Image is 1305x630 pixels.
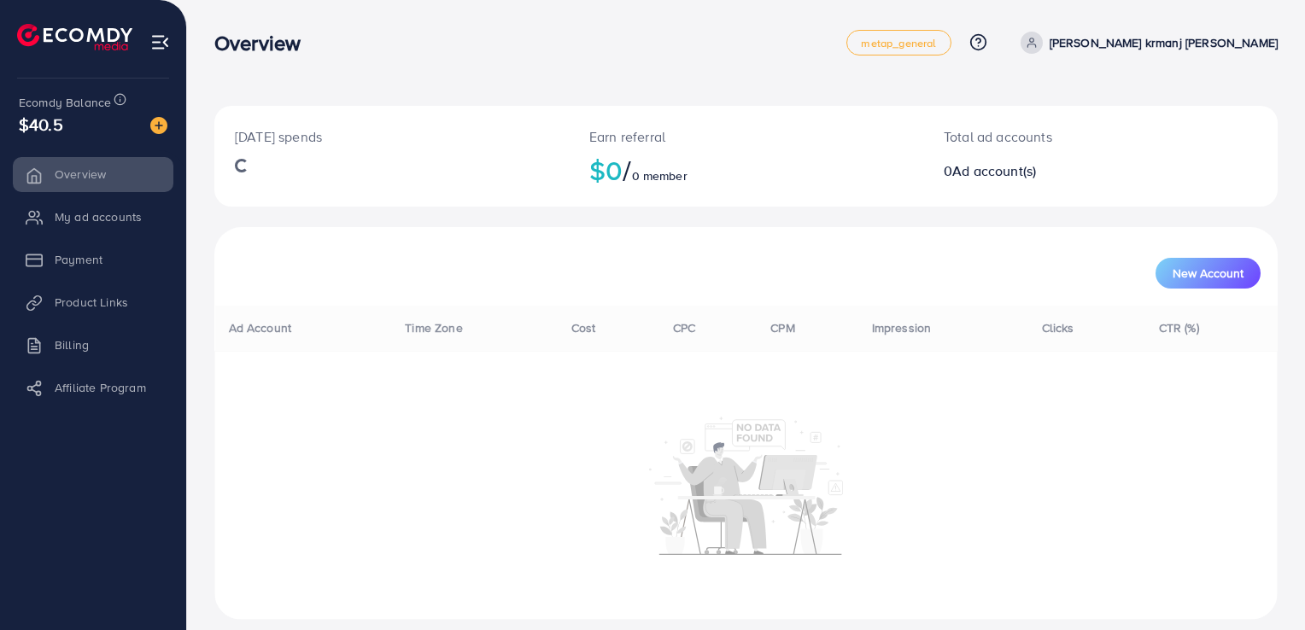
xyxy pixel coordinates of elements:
[1173,267,1244,279] span: New Account
[1156,258,1261,289] button: New Account
[632,167,688,184] span: 0 member
[19,112,63,137] span: $40.5
[1014,32,1278,54] a: [PERSON_NAME] krmanj [PERSON_NAME]
[944,163,1168,179] h2: 0
[861,38,936,49] span: metap_general
[150,117,167,134] img: image
[589,126,903,147] p: Earn referral
[150,32,170,52] img: menu
[235,126,548,147] p: [DATE] spends
[17,24,132,50] img: logo
[944,126,1168,147] p: Total ad accounts
[19,94,111,111] span: Ecomdy Balance
[623,150,631,190] span: /
[846,30,951,55] a: metap_general
[952,161,1036,180] span: Ad account(s)
[589,154,903,186] h2: $0
[1050,32,1278,53] p: [PERSON_NAME] krmanj [PERSON_NAME]
[214,31,314,55] h3: Overview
